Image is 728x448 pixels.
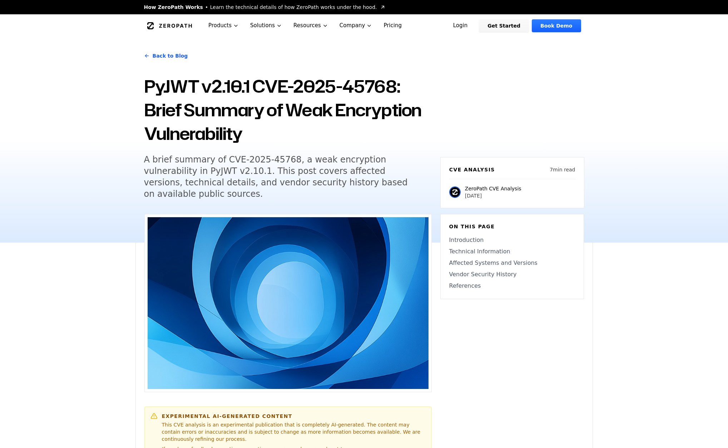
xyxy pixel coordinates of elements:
[479,19,529,32] a: Get Started
[203,14,244,37] button: Products
[449,282,575,290] a: References
[449,270,575,279] a: Vendor Security History
[144,74,432,145] h1: PyJWT v2.10.1 CVE-2025-45768: Brief Summary of Weak Encryption Vulnerability
[148,217,429,389] img: PyJWT v2.10.1 CVE-2025-45768: Brief Summary of Weak Encryption Vulnerability
[162,421,426,443] p: This CVE analysis is an experimental publication that is completely AI-generated. The content may...
[465,185,521,192] p: ZeroPath CVE Analysis
[449,223,575,230] h6: On this page
[449,259,575,267] a: Affected Systems and Versions
[378,14,407,37] a: Pricing
[465,192,521,199] p: [DATE]
[550,166,575,173] p: 7 min read
[144,154,419,200] h5: A brief summary of CVE-2025-45768, a weak encryption vulnerability in PyJWT v2.10.1. This post co...
[449,247,575,256] a: Technical Information
[135,14,593,37] nav: Global
[144,46,188,66] a: Back to Blog
[144,4,203,11] span: How ZeroPath Works
[532,19,581,32] a: Book Demo
[449,166,495,173] h6: CVE Analysis
[244,14,288,37] button: Solutions
[288,14,334,37] button: Resources
[210,4,377,11] span: Learn the technical details of how ZeroPath works under the hood.
[449,236,575,244] a: Introduction
[162,413,426,420] h6: Experimental AI-Generated Content
[449,186,461,198] img: ZeroPath CVE Analysis
[445,19,476,32] a: Login
[144,4,386,11] a: How ZeroPath WorksLearn the technical details of how ZeroPath works under the hood.
[334,14,378,37] button: Company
